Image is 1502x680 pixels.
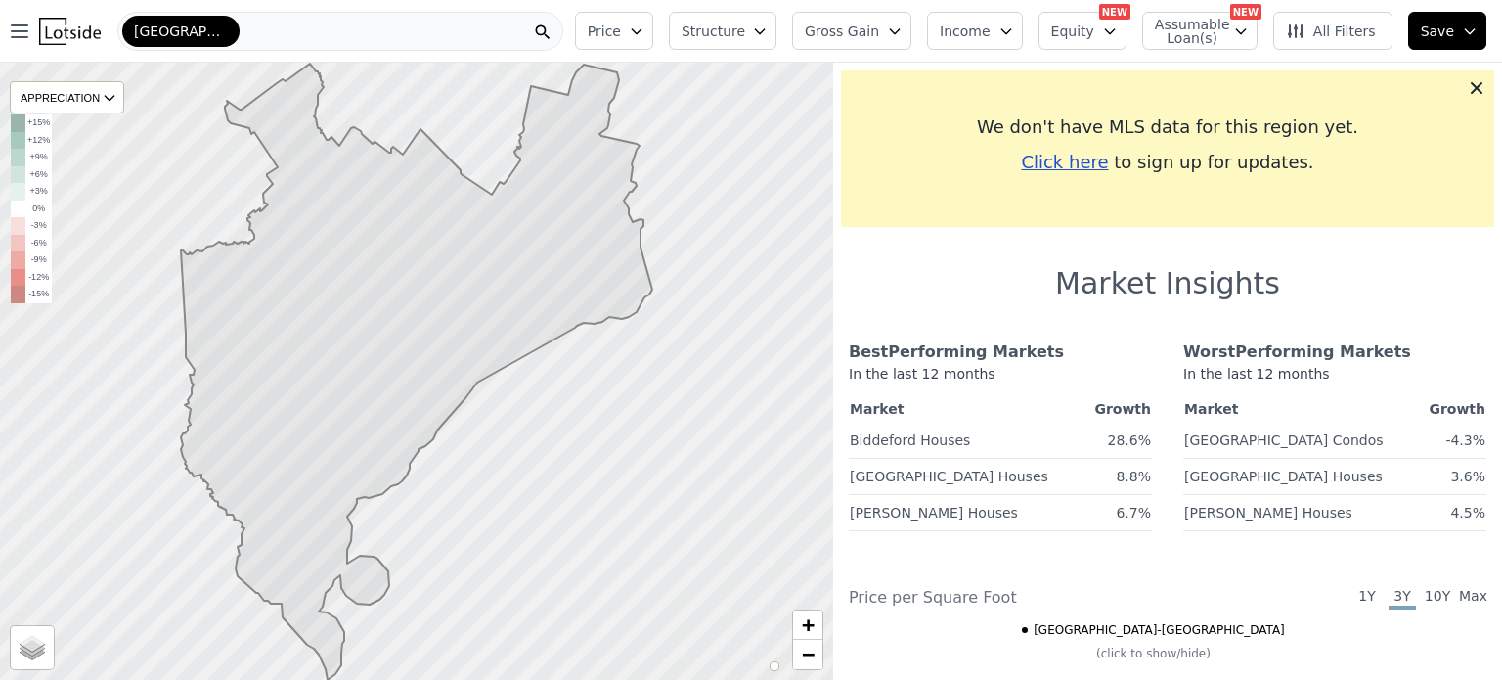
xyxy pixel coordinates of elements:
[849,586,1168,610] div: Price per Square Foot
[1450,469,1485,484] span: 3.6%
[1184,497,1352,522] a: [PERSON_NAME] Houses
[1389,586,1416,610] span: 3Y
[802,612,815,637] span: +
[25,114,52,132] td: +15%
[25,286,52,303] td: -15%
[927,12,1023,50] button: Income
[850,497,1018,522] a: [PERSON_NAME] Houses
[25,201,52,218] td: 0%
[793,611,822,640] a: Zoom in
[10,81,124,113] div: APPRECIATION
[1142,12,1258,50] button: Assumable Loan(s)
[1099,4,1130,20] div: NEW
[1418,395,1486,423] th: Growth
[1055,266,1280,301] h1: Market Insights
[1116,505,1151,521] span: 6.7%
[1083,395,1152,423] th: Growth
[793,640,822,669] a: Zoom out
[1424,586,1451,610] span: 10Y
[1116,469,1151,484] span: 8.8%
[1183,364,1486,395] div: In the last 12 months
[1184,425,1384,450] a: [GEOGRAPHIC_DATA] Condos
[588,22,621,41] span: Price
[1421,22,1454,41] span: Save
[25,251,52,269] td: -9%
[802,642,815,666] span: −
[1108,432,1151,448] span: 28.6%
[1408,12,1486,50] button: Save
[1459,586,1486,610] span: Max
[792,12,911,50] button: Gross Gain
[682,22,744,41] span: Structure
[1230,4,1261,20] div: NEW
[25,149,52,166] td: +9%
[25,217,52,235] td: -3%
[25,132,52,150] td: +12%
[1273,12,1392,50] button: All Filters
[575,12,653,50] button: Price
[1155,18,1217,45] span: Assumable Loan(s)
[1021,152,1108,172] span: Click here
[835,646,1472,661] div: (click to show/hide)
[849,340,1152,364] div: Best Performing Markets
[134,22,228,41] span: [GEOGRAPHIC_DATA]-[GEOGRAPHIC_DATA]
[1286,22,1376,41] span: All Filters
[1051,22,1094,41] span: Equity
[25,269,52,287] td: -12%
[849,395,1083,423] th: Market
[1450,505,1485,521] span: 4.5%
[1184,461,1383,486] a: [GEOGRAPHIC_DATA] Houses
[1353,586,1381,610] span: 1Y
[857,113,1479,141] div: We don't have MLS data for this region yet.
[11,626,54,669] a: Layers
[669,12,776,50] button: Structure
[1183,395,1418,423] th: Market
[940,22,991,41] span: Income
[25,183,52,201] td: +3%
[850,425,970,450] a: Biddeford Houses
[1038,12,1126,50] button: Equity
[805,22,879,41] span: Gross Gain
[25,235,52,252] td: -6%
[39,18,101,45] img: Lotside
[25,166,52,184] td: +6%
[1183,340,1486,364] div: Worst Performing Markets
[857,149,1479,176] div: to sign up for updates.
[1445,432,1485,448] span: -4.3%
[849,364,1152,395] div: In the last 12 months
[1034,622,1285,638] span: [GEOGRAPHIC_DATA]-[GEOGRAPHIC_DATA]
[850,461,1048,486] a: [GEOGRAPHIC_DATA] Houses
